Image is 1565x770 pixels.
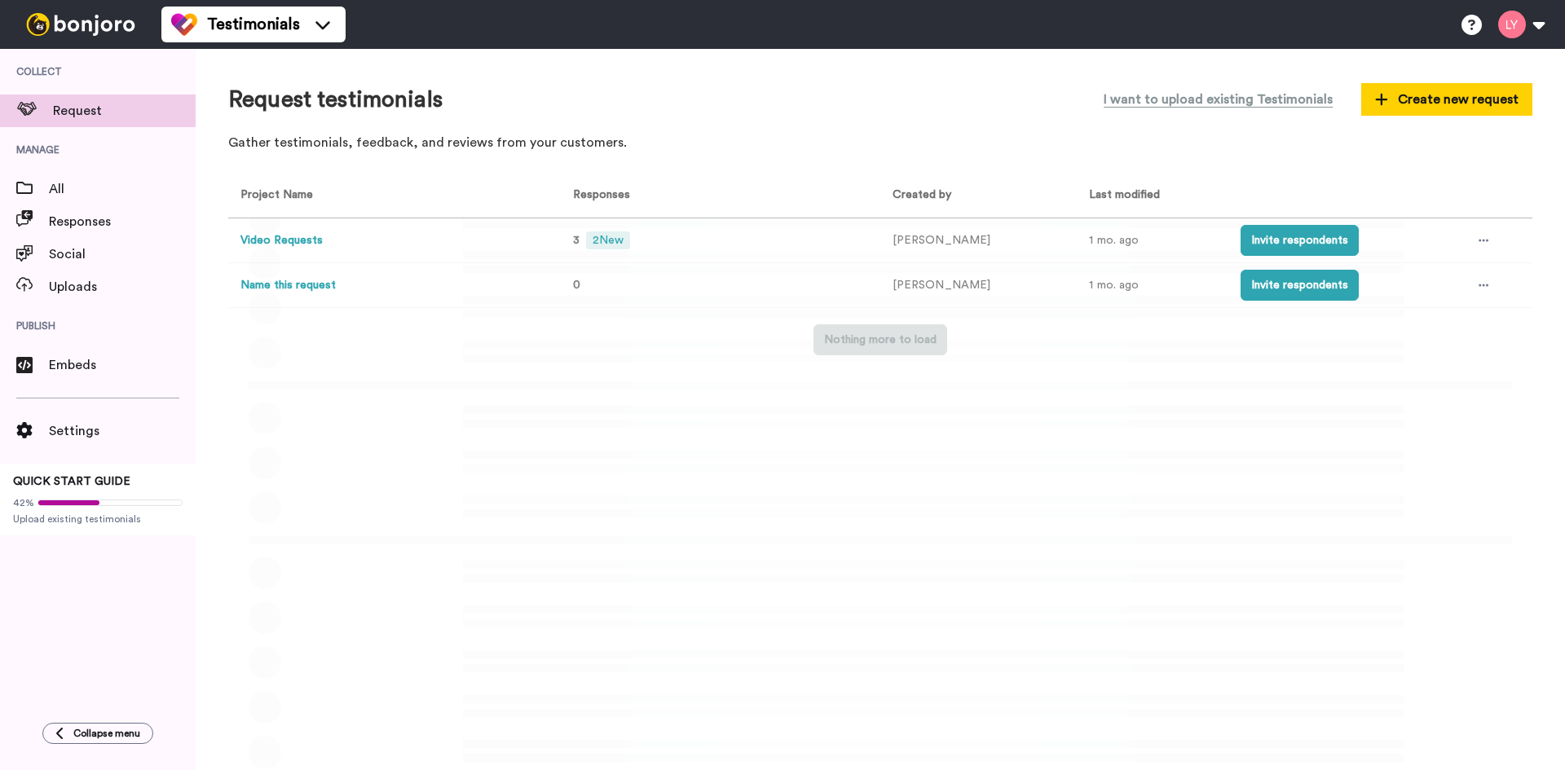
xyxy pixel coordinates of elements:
[880,218,1077,263] td: [PERSON_NAME]
[228,134,1532,152] p: Gather testimonials, feedback, and reviews from your customers.
[573,235,580,246] span: 3
[573,279,580,291] span: 0
[1077,174,1228,218] th: Last modified
[228,174,554,218] th: Project Name
[49,421,196,441] span: Settings
[171,11,197,37] img: tm-color.svg
[1104,90,1333,109] span: I want to upload existing Testimonials
[880,174,1077,218] th: Created by
[13,496,34,509] span: 42%
[1241,270,1359,301] button: Invite respondents
[13,513,183,526] span: Upload existing testimonials
[228,87,443,112] h1: Request testimonials
[13,476,130,487] span: QUICK START GUIDE
[1077,218,1228,263] td: 1 mo. ago
[566,189,630,200] span: Responses
[207,13,300,36] span: Testimonials
[1241,225,1359,256] button: Invite respondents
[73,727,140,740] span: Collapse menu
[1361,83,1532,116] button: Create new request
[586,231,630,249] span: 2 New
[240,277,336,294] button: Name this request
[42,723,153,744] button: Collapse menu
[240,232,323,249] button: Video Requests
[49,179,196,199] span: All
[880,263,1077,308] td: [PERSON_NAME]
[49,244,196,264] span: Social
[1091,81,1345,117] button: I want to upload existing Testimonials
[813,324,947,355] button: Nothing more to load
[53,101,196,121] span: Request
[1077,263,1228,308] td: 1 mo. ago
[49,355,196,375] span: Embeds
[1375,90,1519,109] span: Create new request
[49,277,196,297] span: Uploads
[20,13,142,36] img: bj-logo-header-white.svg
[49,212,196,231] span: Responses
